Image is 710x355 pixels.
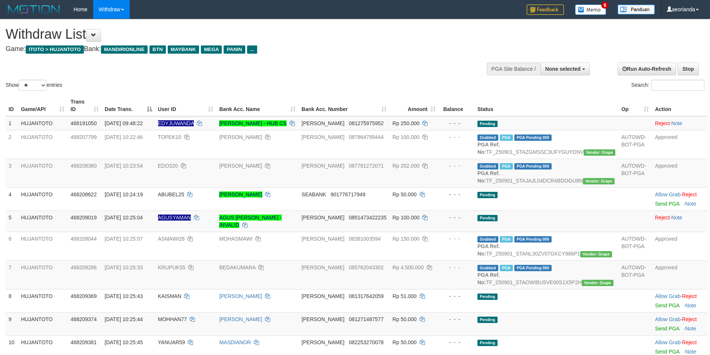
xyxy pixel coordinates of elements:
span: Vendor URL: https://settle31.1velocity.biz [583,178,615,184]
span: Copy 0851473422235 to clipboard [349,215,386,221]
span: [DATE] 10:25:43 [105,293,143,299]
label: Show entries [6,80,62,91]
span: Rp 50.000 [392,339,417,345]
span: Copy 087864799444 to clipboard [349,134,384,140]
a: [PERSON_NAME] [219,134,262,140]
span: PGA Pending [514,265,552,271]
span: [DATE] 10:25:07 [105,236,143,242]
span: · [655,191,682,197]
b: PGA Ref. No: [477,170,500,184]
a: Send PGA [655,349,679,355]
span: Vendor URL: https://settle31.1velocity.biz [584,149,615,156]
th: User ID: activate to sort column ascending [155,95,217,116]
td: 7 [6,260,18,289]
button: None selected [540,63,590,75]
span: Marked by aeokris [500,163,513,169]
span: Pending [477,294,498,300]
span: Marked by aeokris [500,265,513,271]
span: [DATE] 10:23:54 [105,163,143,169]
a: [PERSON_NAME] [219,293,262,299]
span: 468208622 [70,191,97,197]
b: PGA Ref. No: [477,142,500,155]
span: Nama rekening ada tanda titik/strip, harap diedit [158,215,191,221]
div: - - - [442,120,471,127]
span: Pending [477,215,498,221]
span: [PERSON_NAME] [302,264,344,270]
div: - - - [442,191,471,198]
span: Grabbed [477,163,498,169]
div: - - - [442,214,471,221]
span: [PERSON_NAME] [302,236,344,242]
td: 1 [6,116,18,130]
div: - - - [442,264,471,271]
span: Grabbed [477,236,498,243]
img: MOTION_logo.png [6,4,62,15]
span: Grabbed [477,134,498,141]
a: Allow Grab [655,293,680,299]
span: MANDIRIONLINE [101,45,148,54]
a: Allow Grab [655,191,680,197]
td: HUJANTOTO [18,289,67,312]
a: Note [685,349,696,355]
span: [DATE] 10:22:46 [105,134,143,140]
span: [PERSON_NAME] [302,215,344,221]
td: 6 [6,232,18,260]
span: Grabbed [477,265,498,271]
a: Reject [682,293,697,299]
div: - - - [442,316,471,323]
span: Copy 08381003594 to clipboard [349,236,381,242]
span: 468209381 [70,339,97,345]
td: 3 [6,159,18,187]
th: Op: activate to sort column ascending [618,95,652,116]
span: 468208380 [70,163,97,169]
span: Rp 50.000 [392,316,417,322]
td: Approved [652,260,707,289]
th: Game/API: activate to sort column ascending [18,95,67,116]
span: [PERSON_NAME] [302,293,344,299]
span: SEABANK [302,191,326,197]
th: Bank Acc. Name: activate to sort column ascending [216,95,299,116]
span: Rp 4.500.000 [392,264,424,270]
span: [DATE] 10:25:33 [105,264,143,270]
span: PANIN [224,45,245,54]
td: 9 [6,312,18,335]
td: Approved [652,159,707,187]
img: Button%20Memo.svg [575,4,606,15]
span: Pending [477,121,498,127]
a: MOHASMAWI [219,236,252,242]
a: BEDAKUMARA [219,264,255,270]
div: - - - [442,292,471,300]
span: [DATE] 10:25:44 [105,316,143,322]
span: 468191050 [70,120,97,126]
span: KRUPUK55 [158,264,186,270]
span: ... [247,45,257,54]
span: BTN [149,45,166,54]
span: 6 [601,2,609,9]
td: HUJANTOTO [18,130,67,159]
select: Showentries [19,80,47,91]
span: Rp 51.000 [392,293,417,299]
a: Send PGA [655,326,679,332]
td: HUJANTOTO [18,260,67,289]
span: YANUAR59 [158,339,185,345]
a: Reject [655,120,670,126]
img: panduan.png [618,4,655,15]
span: Rp 250.000 [392,120,419,126]
td: HUJANTOTO [18,116,67,130]
span: Copy 081317642059 to clipboard [349,293,384,299]
td: HUJANTOTO [18,187,67,210]
a: [PERSON_NAME] [219,191,262,197]
span: Rp 100.000 [392,215,419,221]
span: [PERSON_NAME] [302,120,344,126]
th: Bank Acc. Number: activate to sort column ascending [299,95,389,116]
span: Rp 202.000 [392,163,419,169]
td: TF_250901_STAOWIBU5VE00S1X5P2H [474,260,618,289]
th: Trans ID: activate to sort column ascending [67,95,101,116]
span: 468207799 [70,134,97,140]
span: 468209286 [70,264,97,270]
a: Allow Grab [655,316,680,322]
span: MOHHAN77 [158,316,187,322]
a: [PERSON_NAME] - HUB CS [219,120,286,126]
a: Note [685,302,696,308]
span: 468209044 [70,236,97,242]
